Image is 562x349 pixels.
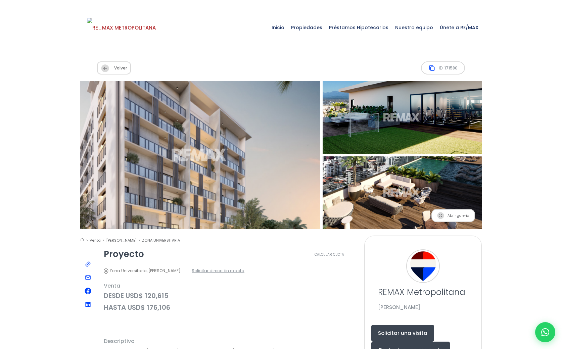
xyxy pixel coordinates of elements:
span: Únete a RE/MAX [436,17,482,38]
span: Inicio [268,17,288,38]
h1: Proyecto [104,250,144,258]
a: RE/MAX Metropolitana [87,11,156,44]
button: Solicitar una visita [371,325,434,342]
span: DESDE USD$ 120,615 [104,292,354,300]
span: Solicitar dirección exacta [192,266,244,275]
img: Compartir en Facebook [85,288,91,294]
img: Inicio [80,238,84,242]
span: HASTA USD$ 176,106 [104,303,354,312]
span: Copiar enlace [83,259,93,269]
img: Compartir en Linkedin [85,302,91,307]
span: Venta [104,282,354,290]
span: Abrir galeria [431,209,475,222]
img: Copiar Enlace [85,261,91,267]
a: [PERSON_NAME] [106,238,140,243]
a: Préstamos Hipotecarios [326,11,392,44]
img: Copy Icon [428,65,435,71]
a: Propiedades [288,11,326,44]
a: Venta [90,238,104,243]
span: [PERSON_NAME] [378,304,420,311]
a: ZONA UNIVERSITARIA [142,238,180,243]
span: Nuestro equipo [392,17,436,38]
a: Únete a RE/MAX [436,11,482,44]
img: Proyecto en Zona Universitaria [315,78,490,158]
img: RE_MAX METROPOLITANA [87,18,156,38]
img: Abrir galeria [437,212,444,219]
span: Préstamos Hipotecarios [326,17,392,38]
img: Proyecto en Zona Universitaria [315,153,490,233]
div: REMAX Metropolitana [406,249,440,283]
h3: REMAX Metropolitana [378,286,468,298]
span: ID [421,61,465,74]
span: Volver [97,61,131,74]
span: Zona Universitaria, [PERSON_NAME] [104,266,181,275]
span: Propiedades [288,17,326,38]
a: Calcular Cuota [305,250,354,260]
img: Icono de dirección [104,268,108,273]
span: 171580 [444,64,458,72]
a: Inicio [268,11,288,44]
img: Volver [101,64,109,72]
img: Compartir por correo [85,274,91,281]
img: Proyecto en Zona Universitaria [68,74,332,236]
h2: Descriptivo [104,339,354,344]
a: Nuestro equipo [392,11,436,44]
